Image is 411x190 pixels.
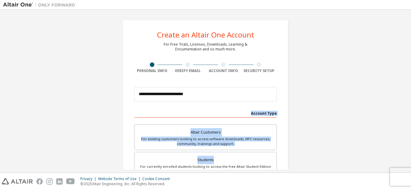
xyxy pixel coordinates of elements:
[170,68,206,73] div: Verify Email
[2,178,33,185] img: altair_logo.svg
[98,176,142,181] div: Website Terms of Use
[80,176,98,181] div: Privacy
[164,42,247,52] div: For Free Trials, Licenses, Downloads, Learning & Documentation and so much more.
[134,68,170,73] div: Personal Info
[138,137,273,146] div: For existing customers looking to access software downloads, HPC resources, community, trainings ...
[138,164,273,174] div: For currently enrolled students looking to access the free Altair Student Edition bundle and all ...
[205,68,241,73] div: Account Info
[142,176,173,181] div: Cookie Consent
[36,178,43,185] img: facebook.svg
[241,68,277,73] div: Security Setup
[66,178,75,185] img: youtube.svg
[80,181,173,186] p: © 2025 Altair Engineering, Inc. All Rights Reserved.
[3,2,78,8] img: Altair One
[134,108,277,118] div: Account Type
[157,31,254,38] div: Create an Altair One Account
[138,128,273,137] div: Altair Customers
[56,178,63,185] img: linkedin.svg
[46,178,53,185] img: instagram.svg
[138,156,273,164] div: Students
